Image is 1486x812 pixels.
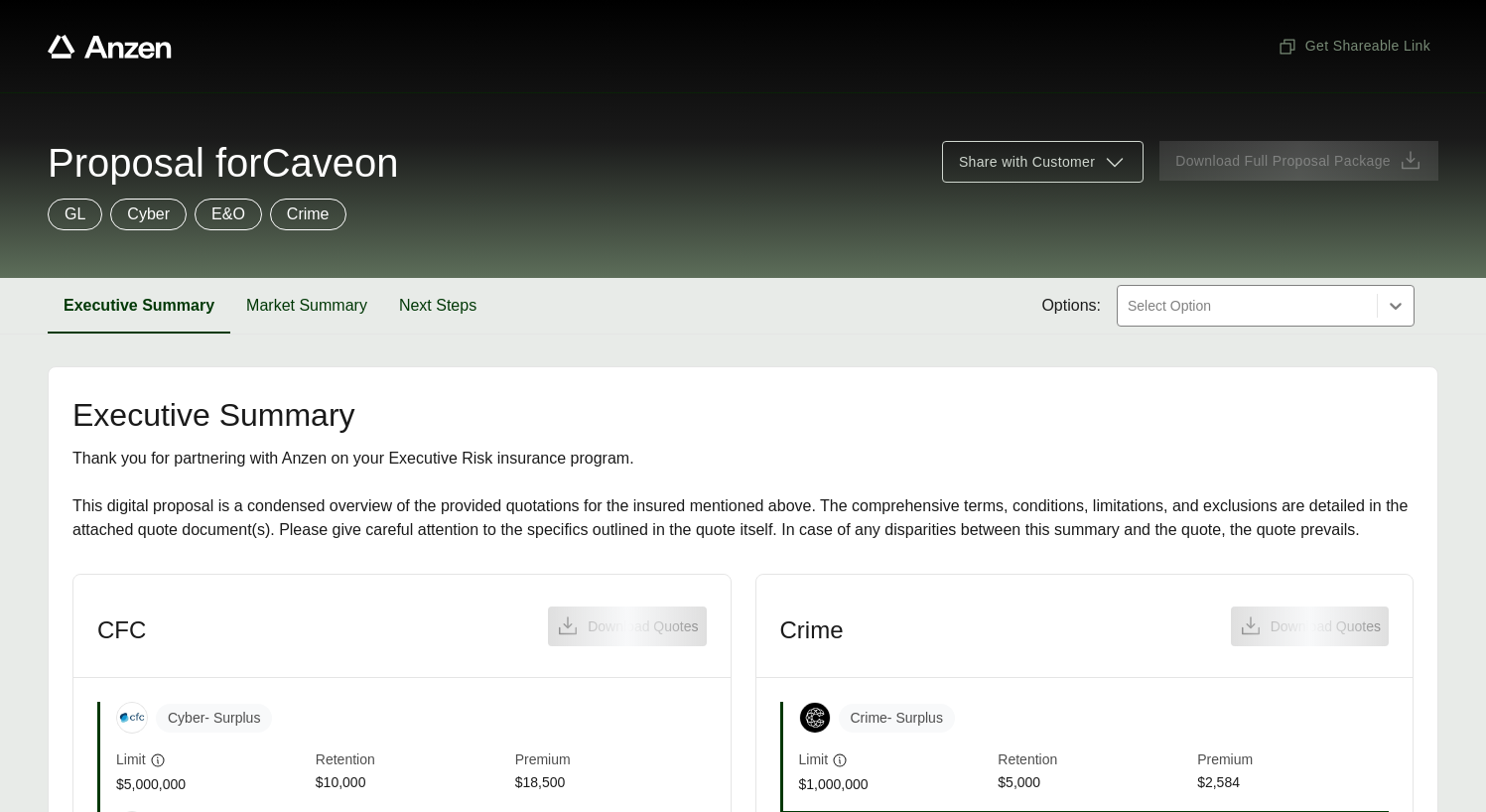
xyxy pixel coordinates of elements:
[72,447,1414,542] div: Thank you for partnering with Anzen on your Executive Risk insurance program. This digital propos...
[780,615,844,645] h3: Crime
[65,203,85,226] p: GL
[383,278,492,334] button: Next Steps
[316,772,507,795] span: $10,000
[959,152,1095,173] span: Share with Customer
[1278,36,1430,57] span: Get Shareable Link
[230,278,383,334] button: Market Summary
[48,143,399,183] span: Proposal for Caveon
[117,703,147,733] img: CFC
[1175,151,1391,172] span: Download Full Proposal Package
[515,772,707,795] span: $18,500
[839,704,955,733] span: Crime - Surplus
[800,703,830,733] img: Coalition
[316,749,507,772] span: Retention
[116,749,146,770] span: Limit
[799,774,991,795] span: $1,000,000
[48,278,230,334] button: Executive Summary
[1197,772,1389,795] span: $2,584
[998,772,1189,795] span: $5,000
[97,615,146,645] h3: CFC
[1197,749,1389,772] span: Premium
[48,35,172,59] a: Anzen website
[127,203,170,226] p: Cyber
[942,141,1144,183] button: Share with Customer
[1270,28,1438,65] button: Get Shareable Link
[799,749,829,770] span: Limit
[211,203,245,226] p: E&O
[72,399,1414,431] h2: Executive Summary
[287,203,330,226] p: Crime
[515,749,707,772] span: Premium
[156,704,272,733] span: Cyber - Surplus
[116,774,308,795] span: $5,000,000
[998,749,1189,772] span: Retention
[1041,294,1101,318] span: Options:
